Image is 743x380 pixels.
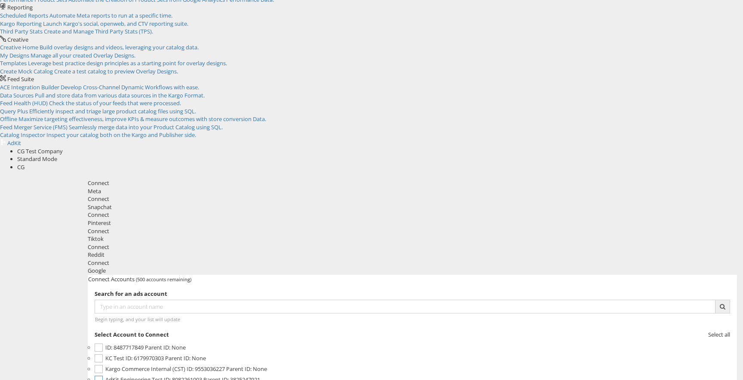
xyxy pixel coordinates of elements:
span: Parent ID: None [226,365,267,373]
span: Select all [708,331,730,338]
span: Creative [7,36,28,43]
span: CG Test Company [17,147,63,155]
div: Begin typing, and your list will update [95,316,730,322]
span: Efficiently inspect and triage large product catalog files using SQL. [29,107,196,115]
div: Connect [88,211,737,219]
div: Connect [88,195,737,203]
span: (500 accounts remaining) [136,276,191,283]
span: Reporting [7,3,33,11]
span: AdKit [7,139,21,147]
span: Build overlay designs and videos, leveraging your catalog data. [40,43,199,51]
span: Launch Kargo's social, openweb, and CTV reporting suite. [43,20,188,27]
span: Automate Meta reports to run at a specific time. [49,12,172,19]
span: Parent ID: None [165,354,206,362]
span: Inspect your catalog both on the Kargo and Publisher side. [46,131,196,139]
strong: Select Account to Connect [95,331,169,338]
span: Manage all your created Overlay Designs. [31,52,135,59]
span: Develop Cross-Channel Dynamic Workflows with ease. [61,83,199,91]
span: Pull and store data from various data sources in the Kargo Format. [35,91,205,99]
span: Standard Mode [17,155,57,163]
span: Seamlessly merge data into your Product Catalog using SQL. [69,123,223,131]
div: Connect [88,227,737,235]
div: Connect [88,243,737,251]
div: Pinterest [88,219,737,227]
div: Google [88,267,737,275]
span: Create a test catalog to preview Overlay Designs. [54,67,178,75]
strong: Search for an ads account [95,290,167,298]
span: ID: 6179970303 [126,354,164,362]
input: Type in an account name [95,300,715,313]
span: Leverage best practice design principles as a starting point for overlay designs. [28,59,227,67]
span: CG [17,163,25,171]
span: Check the status of your feeds that were processed. [49,99,181,107]
span: Maximize targeting effectiveness, improve KPIs & measure outcomes with store conversion Data. [18,115,266,123]
div: Connect [88,259,737,267]
span: KC Test [105,354,124,362]
div: Tiktok [88,235,737,243]
div: Reddit [88,251,737,259]
span: Feed Suite [7,75,34,83]
span: Create and Manage Third Party Stats (TPS). [44,27,153,35]
div: Meta [88,187,737,195]
span: Parent ID: None [145,344,186,351]
span: ID: 8487717849 [105,344,144,351]
span: ID: 9553036227 [187,365,225,373]
span: Kargo Commerce Internal (CST) [105,365,185,373]
div: Connect [88,179,737,187]
span: Connect Accounts [88,275,135,283]
div: Snapchat [88,203,737,211]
